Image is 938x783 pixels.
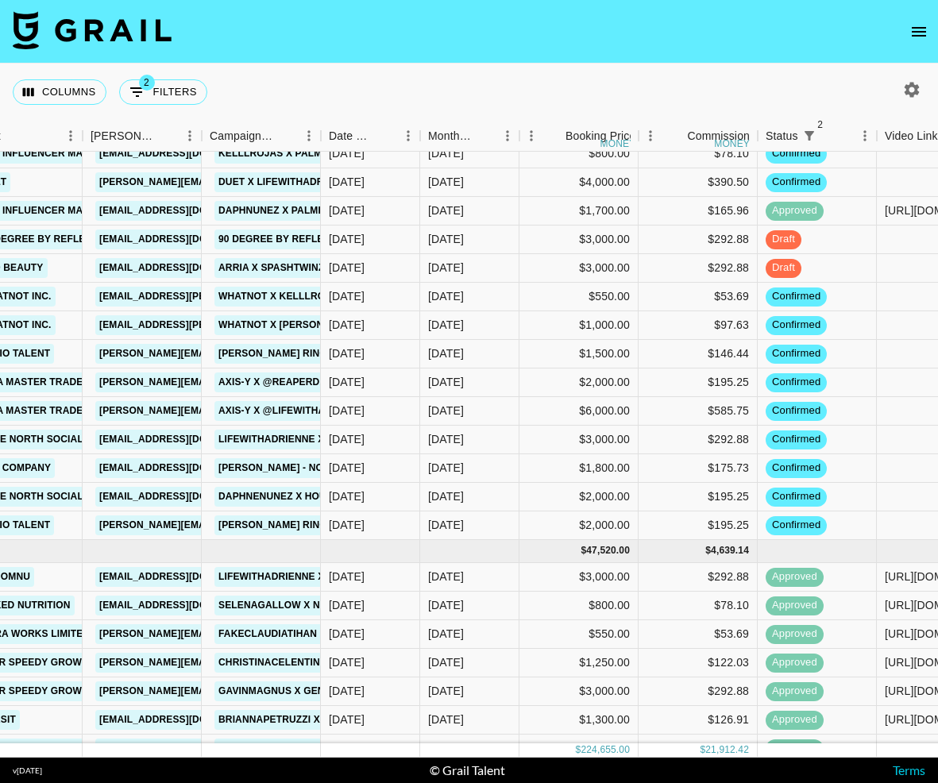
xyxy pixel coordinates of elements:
[496,124,519,148] button: Menu
[329,202,365,218] div: 7/8/2025
[329,288,365,304] div: 8/8/2025
[519,226,639,254] div: $3,000.00
[329,712,365,727] div: 6/13/2025
[581,743,630,757] div: 224,655.00
[766,569,824,584] span: approved
[586,544,630,557] div: 47,520.00
[95,681,354,701] a: [PERSON_NAME][EMAIL_ADDRESS][DOMAIN_NAME]
[766,403,827,418] span: confirmed
[428,569,464,584] div: Jul '25
[428,121,473,152] div: Month Due
[428,374,464,390] div: Aug '25
[639,397,758,426] div: $585.75
[766,289,827,304] span: confirmed
[519,168,639,197] div: $4,000.00
[903,16,935,48] button: open drawer
[519,140,639,168] div: $800.00
[639,254,758,283] div: $292.88
[95,172,354,192] a: [PERSON_NAME][EMAIL_ADDRESS][DOMAIN_NAME]
[214,172,357,192] a: Duet x Lifewithadrienne
[95,258,273,278] a: [EMAIL_ADDRESS][DOMAIN_NAME]
[519,620,639,649] div: $550.00
[519,283,639,311] div: $550.00
[214,739,369,758] a: Skyskysoflyy X Full Shine
[687,121,750,152] div: Commission
[428,345,464,361] div: Aug '25
[329,345,365,361] div: 8/12/2025
[581,544,586,557] div: $
[95,624,354,644] a: [PERSON_NAME][EMAIL_ADDRESS][DOMAIN_NAME]
[321,121,420,152] div: Date Created
[95,344,354,364] a: [PERSON_NAME][EMAIL_ADDRESS][DOMAIN_NAME]
[428,712,464,727] div: Jul '25
[95,315,354,335] a: [EMAIL_ADDRESS][PERSON_NAME][DOMAIN_NAME]
[519,649,639,677] div: $1,250.00
[766,655,824,670] span: approved
[95,372,354,392] a: [PERSON_NAME][EMAIL_ADDRESS][DOMAIN_NAME]
[766,741,824,756] span: approved
[639,511,758,540] div: $195.25
[766,432,827,447] span: confirmed
[374,125,396,147] button: Sort
[329,121,374,152] div: Date Created
[428,202,464,218] div: Aug '25
[95,596,273,615] a: [EMAIL_ADDRESS][DOMAIN_NAME]
[766,203,824,218] span: approved
[156,125,178,147] button: Sort
[329,626,365,642] div: 6/25/2025
[639,706,758,735] div: $126.91
[214,287,348,307] a: Whatnot x Kelllrojas
[214,596,407,615] a: Selenagallow X Naked Nutrition
[519,563,639,592] div: $3,000.00
[95,710,273,730] a: [EMAIL_ADDRESS][DOMAIN_NAME]
[13,11,172,49] img: Grail Talent
[519,454,639,483] div: $1,800.00
[214,258,328,278] a: ARRIA X Spashtwinz
[639,368,758,397] div: $195.25
[766,489,827,504] span: confirmed
[214,710,508,730] a: Briannapetruzzi X Live Orals PureDia Whitening Kit
[519,311,639,340] div: $1,000.00
[329,569,365,584] div: 6/27/2025
[430,762,505,778] div: © Grail Talent
[428,488,464,504] div: Aug '25
[329,374,365,390] div: 8/5/2025
[543,125,566,147] button: Sort
[329,174,365,190] div: 7/22/2025
[396,124,420,148] button: Menu
[214,681,350,701] a: Gavinmagnus X Gensmo
[766,318,827,333] span: confirmed
[519,706,639,735] div: $1,300.00
[639,124,662,148] button: Menu
[428,517,464,533] div: Aug '25
[473,125,496,147] button: Sort
[214,344,421,364] a: [PERSON_NAME] Ring x Skyskysoflyy
[519,254,639,283] div: $3,000.00
[95,430,273,449] a: [EMAIL_ADDRESS][DOMAIN_NAME]
[59,124,83,148] button: Menu
[639,140,758,168] div: $78.10
[178,124,202,148] button: Menu
[420,121,519,152] div: Month Due
[329,740,365,756] div: 6/29/2025
[700,743,705,757] div: $
[766,175,827,190] span: confirmed
[428,288,464,304] div: Aug '25
[297,124,321,148] button: Menu
[329,597,365,613] div: 6/13/2025
[95,401,354,421] a: [PERSON_NAME][EMAIL_ADDRESS][DOMAIN_NAME]
[566,121,635,152] div: Booking Price
[519,124,543,148] button: Menu
[813,117,828,133] span: 2
[210,121,275,152] div: Campaign (Type)
[766,121,798,152] div: Status
[519,483,639,511] div: $2,000.00
[766,598,824,613] span: approved
[519,397,639,426] div: $6,000.00
[214,487,382,507] a: daphnenunez x House of Fab
[639,426,758,454] div: $292.88
[1,125,23,147] button: Sort
[428,317,464,333] div: Aug '25
[714,139,750,148] div: money
[766,260,801,276] span: draft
